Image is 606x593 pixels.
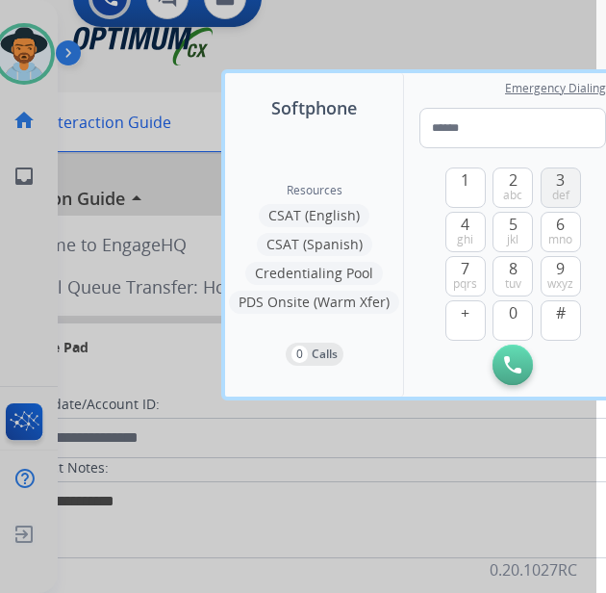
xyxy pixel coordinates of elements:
[245,262,383,285] button: Credentialing Pool
[229,291,399,314] button: PDS Onsite (Warm Xfer)
[291,346,308,363] p: 0
[492,168,533,208] button: 2abc
[312,346,338,363] p: Calls
[492,256,533,296] button: 8tuv
[509,213,518,236] span: 5
[556,257,565,280] span: 9
[461,301,469,324] span: +
[490,558,577,581] p: 0.20.1027RC
[453,276,477,292] span: pqrs
[556,213,565,236] span: 6
[492,300,533,341] button: 0
[541,168,581,208] button: 3def
[541,256,581,296] button: 9wxyz
[457,232,473,247] span: ghi
[507,232,518,247] span: jkl
[259,204,369,227] button: CSAT (English)
[271,94,357,121] span: Softphone
[548,232,572,247] span: mno
[509,168,518,192] span: 2
[541,212,581,252] button: 6mno
[556,301,566,324] span: #
[445,168,486,208] button: 1
[445,300,486,341] button: +
[505,276,521,292] span: tuv
[286,343,343,366] button: 0Calls
[257,233,372,256] button: CSAT (Spanish)
[461,257,469,280] span: 7
[556,168,565,192] span: 3
[492,212,533,252] button: 5jkl
[445,256,486,296] button: 7pqrs
[541,300,581,341] button: #
[509,301,518,324] span: 0
[287,183,342,198] span: Resources
[552,188,569,203] span: def
[547,276,573,292] span: wxyz
[461,213,469,236] span: 4
[509,257,518,280] span: 8
[461,168,469,192] span: 1
[445,212,486,252] button: 4ghi
[503,188,522,203] span: abc
[505,81,606,96] span: Emergency Dialing
[504,356,521,374] img: call-button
